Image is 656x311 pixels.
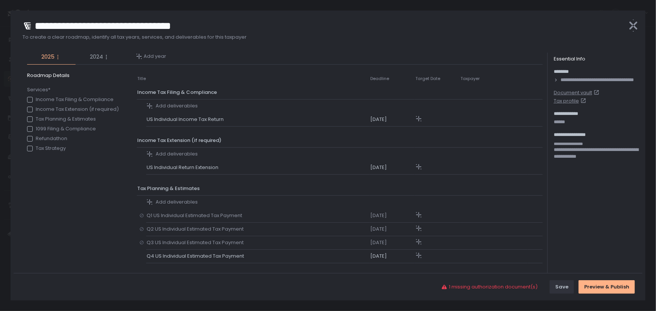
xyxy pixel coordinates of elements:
span: Q2 US Individual Estimated Tax Payment [147,226,247,232]
div: [DATE] [370,253,415,260]
span: US Individual Return Extension [147,164,221,171]
span: Add deliverables [156,199,198,205]
div: [DATE] [370,239,415,246]
button: Save [550,280,574,294]
span: Services* [27,86,50,93]
a: Document vault [554,89,639,96]
span: Tax Planning & Estimates [137,185,200,192]
span: Add deliverables [156,151,198,157]
span: To create a clear roadmap, identify all tax years, services, and deliverables for this taxpayer [23,34,621,41]
a: Tax profile [554,98,639,104]
th: Title [137,72,146,86]
button: Add year [136,53,166,60]
div: [DATE] [370,212,415,219]
div: [DATE] [370,116,415,123]
span: Income Tax Filing & Compliance [137,89,217,96]
div: Essential Info [554,56,639,62]
div: Save [555,284,568,290]
div: [DATE] [370,164,415,171]
span: Roadmap Details [27,72,122,79]
th: Deadline [370,72,415,86]
span: 1 missing authorization document(s) [449,284,538,290]
th: Taxpayer [460,72,528,86]
th: Target Date [415,72,460,86]
span: Add deliverables [156,103,198,109]
span: US Individual Income Tax Return [147,116,227,123]
span: Q4 US Individual Estimated Tax Payment [147,253,247,260]
span: Q1 US Individual Estimated Tax Payment [147,212,245,219]
button: Preview & Publish [579,280,635,294]
div: [DATE] [370,226,415,232]
div: Preview & Publish [584,284,629,290]
span: Income Tax Extension (if required) [137,137,221,144]
span: 2024 [90,53,103,61]
span: 2025 [41,53,55,61]
span: Q3 US Individual Estimated Tax Payment [147,239,247,246]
